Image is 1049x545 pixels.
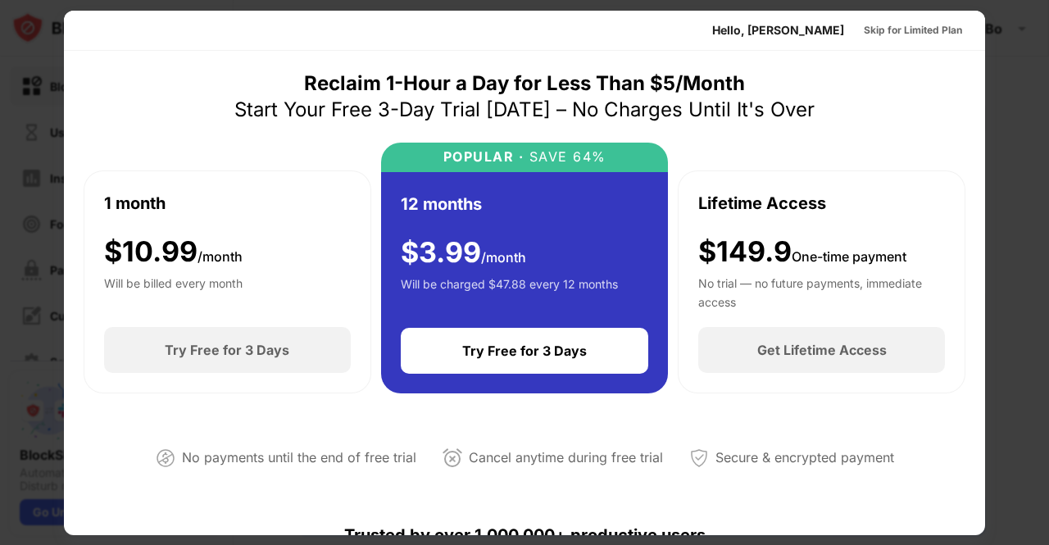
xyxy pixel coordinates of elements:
div: POPULAR · [443,149,524,165]
div: Cancel anytime during free trial [469,446,663,470]
img: not-paying [156,448,175,468]
div: No trial — no future payments, immediate access [698,275,945,307]
div: $ 10.99 [104,235,243,269]
div: Try Free for 3 Days [165,342,289,358]
div: 12 months [401,192,482,216]
div: Will be charged $47.88 every 12 months [401,275,618,308]
div: Lifetime Access [698,191,826,216]
span: One-time payment [792,248,906,265]
div: SAVE 64% [524,149,606,165]
div: No payments until the end of free trial [182,446,416,470]
span: /month [198,248,243,265]
div: Start Your Free 3-Day Trial [DATE] – No Charges Until It's Over [234,97,815,123]
div: $ 3.99 [401,236,526,270]
div: Try Free for 3 Days [462,343,587,359]
div: Skip for Limited Plan [864,22,962,39]
img: cancel-anytime [443,448,462,468]
img: secured-payment [689,448,709,468]
div: Reclaim 1-Hour a Day for Less Than $5/Month [304,70,745,97]
div: Hello, [PERSON_NAME] [712,24,844,37]
div: Get Lifetime Access [757,342,887,358]
div: Secure & encrypted payment [715,446,894,470]
span: /month [481,249,526,266]
div: Will be billed every month [104,275,243,307]
div: 1 month [104,191,166,216]
div: $149.9 [698,235,906,269]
